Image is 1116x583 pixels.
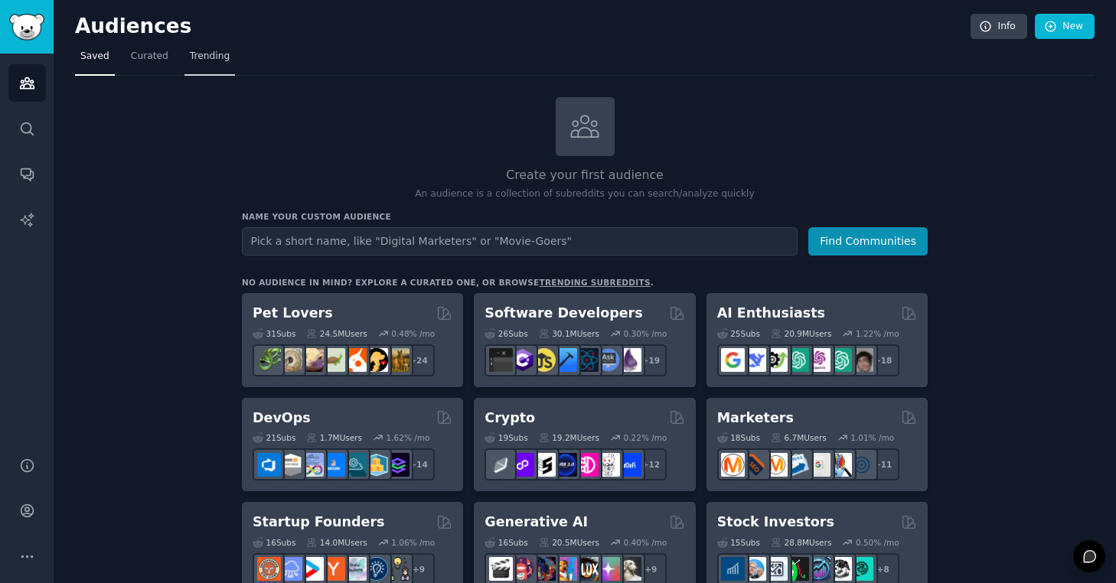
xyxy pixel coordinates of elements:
[771,328,831,339] div: 20.9M Users
[828,453,852,477] img: MarketingResearch
[279,453,302,477] img: AWS_Certified_Experts
[242,277,654,288] div: No audience in mind? Explore a curated one, or browse .
[364,453,388,477] img: aws_cdk
[850,348,873,372] img: ArtificalIntelligence
[539,432,599,443] div: 19.2M Users
[300,557,324,581] img: startup
[321,348,345,372] img: turtle
[403,448,435,480] div: + 14
[300,348,324,372] img: leopardgeckos
[785,348,809,372] img: chatgpt_promptDesign
[856,537,899,548] div: 0.50 % /mo
[717,409,794,428] h2: Marketers
[539,537,599,548] div: 20.5M Users
[624,537,667,548] div: 0.40 % /mo
[850,557,873,581] img: technicalanalysis
[771,537,831,548] div: 28.8M Users
[75,15,971,39] h2: Audiences
[742,453,766,477] img: bigseo
[391,328,435,339] div: 0.48 % /mo
[717,432,760,443] div: 18 Sub s
[511,453,534,477] img: 0xPolygon
[485,409,535,428] h2: Crypto
[624,432,667,443] div: 0.22 % /mo
[1035,14,1095,40] a: New
[575,557,599,581] img: FluxAI
[364,557,388,581] img: Entrepreneurship
[867,344,899,376] div: + 18
[721,453,745,477] img: content_marketing
[635,344,667,376] div: + 19
[386,557,410,581] img: growmybusiness
[539,278,650,287] a: trending subreddits
[856,328,899,339] div: 1.22 % /mo
[717,304,825,323] h2: AI Enthusiasts
[257,557,281,581] img: EntrepreneurRideAlong
[257,453,281,477] img: azuredevops
[771,432,827,443] div: 6.7M Users
[489,557,513,581] img: aivideo
[306,432,362,443] div: 1.7M Users
[253,432,295,443] div: 21 Sub s
[75,44,115,76] a: Saved
[485,537,527,548] div: 16 Sub s
[807,557,830,581] img: StocksAndTrading
[306,328,367,339] div: 24.5M Users
[721,557,745,581] img: dividends
[785,557,809,581] img: Trading
[343,348,367,372] img: cockatiel
[126,44,174,76] a: Curated
[321,557,345,581] img: ycombinator
[575,348,599,372] img: reactnative
[539,328,599,339] div: 30.1M Users
[391,537,435,548] div: 1.06 % /mo
[532,453,556,477] img: ethstaker
[242,227,798,256] input: Pick a short name, like "Digital Marketers" or "Movie-Goers"
[596,348,620,372] img: AskComputerScience
[242,211,928,222] h3: Name your custom audience
[575,453,599,477] img: defiblockchain
[386,348,410,372] img: dogbreed
[253,409,311,428] h2: DevOps
[618,453,641,477] img: defi_
[343,557,367,581] img: indiehackers
[131,50,168,64] span: Curated
[242,187,928,201] p: An audience is a collection of subreddits you can search/analyze quickly
[717,537,760,548] div: 15 Sub s
[553,348,577,372] img: iOSProgramming
[596,557,620,581] img: starryai
[485,513,588,532] h2: Generative AI
[717,513,834,532] h2: Stock Investors
[764,348,788,372] img: AItoolsCatalog
[742,557,766,581] img: ValueInvesting
[635,448,667,480] div: + 12
[808,227,928,256] button: Find Communities
[403,344,435,376] div: + 24
[364,348,388,372] img: PetAdvice
[485,304,642,323] h2: Software Developers
[387,432,430,443] div: 1.62 % /mo
[742,348,766,372] img: DeepSeek
[257,348,281,372] img: herpetology
[253,304,333,323] h2: Pet Lovers
[764,453,788,477] img: AskMarketing
[306,537,367,548] div: 14.0M Users
[532,348,556,372] img: learnjavascript
[553,557,577,581] img: sdforall
[717,328,760,339] div: 25 Sub s
[485,328,527,339] div: 26 Sub s
[511,557,534,581] img: dalle2
[253,537,295,548] div: 16 Sub s
[321,453,345,477] img: DevOpsLinks
[511,348,534,372] img: csharp
[596,453,620,477] img: CryptoNews
[184,44,235,76] a: Trending
[828,348,852,372] img: chatgpt_prompts_
[253,513,384,532] h2: Startup Founders
[850,453,873,477] img: OnlineMarketing
[764,557,788,581] img: Forex
[80,50,109,64] span: Saved
[618,348,641,372] img: elixir
[190,50,230,64] span: Trending
[386,453,410,477] img: PlatformEngineers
